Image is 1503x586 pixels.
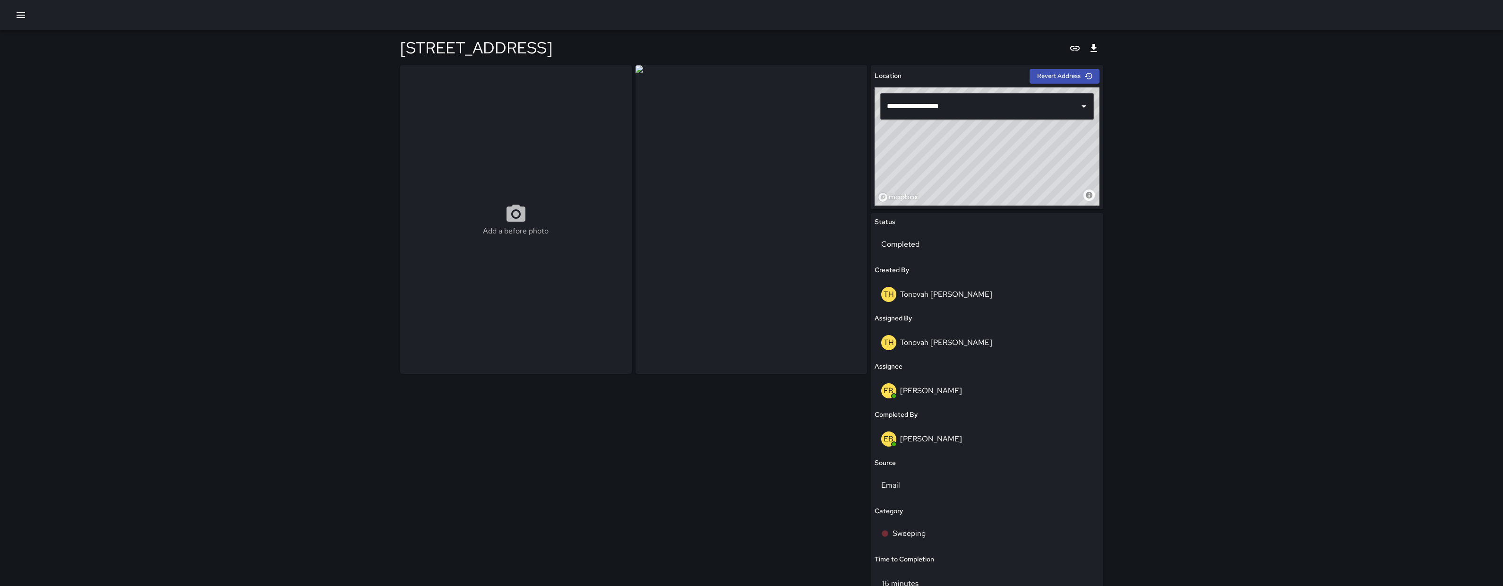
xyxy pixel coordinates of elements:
[884,289,894,300] p: TH
[875,71,902,81] h6: Location
[400,38,552,58] h4: [STREET_ADDRESS]
[1077,100,1091,113] button: Open
[483,225,549,237] p: Add a before photo
[875,265,909,276] h6: Created By
[884,337,894,348] p: TH
[875,554,934,565] h6: Time to Completion
[893,528,926,539] p: Sweeping
[1030,69,1099,84] button: Revert Address
[881,480,1018,491] p: Email
[881,239,1018,250] p: Completed
[900,289,992,299] p: Tonovah [PERSON_NAME]
[900,386,962,396] p: [PERSON_NAME]
[875,362,902,372] h6: Assignee
[900,434,962,444] p: [PERSON_NAME]
[884,385,893,396] p: EB
[1084,39,1103,58] button: Export
[875,217,895,227] h6: Status
[900,337,992,347] p: Tonovah [PERSON_NAME]
[875,458,896,468] h6: Source
[636,65,867,374] img: request_images%2Ff8f58eb0-a922-11f0-8bd0-75a1cd9f1d05
[1065,39,1084,58] button: Copy link
[875,410,918,420] h6: Completed By
[884,433,893,445] p: EB
[875,313,912,324] h6: Assigned By
[875,506,903,517] h6: Category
